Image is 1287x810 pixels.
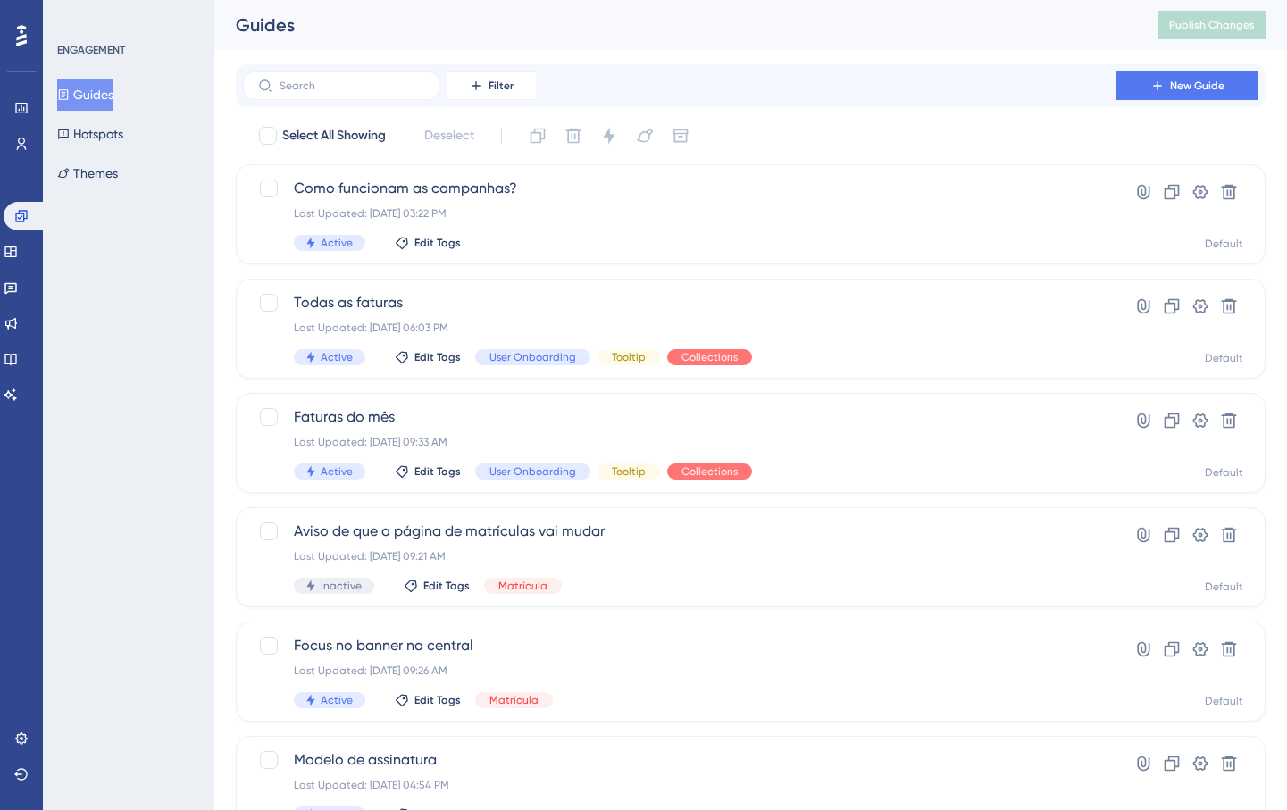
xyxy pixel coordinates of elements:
span: Edit Tags [414,464,461,479]
span: Publish Changes [1169,18,1255,32]
span: Active [321,350,353,364]
span: Active [321,693,353,707]
span: Select All Showing [282,125,386,146]
span: Deselect [424,125,474,146]
span: Filter [489,79,514,93]
span: Edit Tags [414,693,461,707]
div: Last Updated: [DATE] 06:03 PM [294,321,1065,335]
div: Default [1205,580,1243,594]
span: Modelo de assinatura [294,749,1065,771]
span: User Onboarding [489,350,576,364]
button: Themes [57,157,118,189]
span: Edit Tags [414,236,461,250]
button: Filter [447,71,536,100]
div: Default [1205,465,1243,480]
span: Inactive [321,579,362,593]
button: Edit Tags [404,579,470,593]
button: New Guide [1116,71,1258,100]
button: Publish Changes [1158,11,1266,39]
span: Edit Tags [423,579,470,593]
div: Guides [236,13,1114,38]
div: Last Updated: [DATE] 04:54 PM [294,778,1065,792]
span: Collections [681,350,738,364]
span: Faturas do mês [294,406,1065,428]
div: Default [1205,351,1243,365]
span: Matrícula [489,693,539,707]
span: Active [321,464,353,479]
div: Last Updated: [DATE] 09:33 AM [294,435,1065,449]
button: Edit Tags [395,350,461,364]
span: New Guide [1170,79,1224,93]
div: Default [1205,694,1243,708]
span: Tooltip [612,350,646,364]
button: Hotspots [57,118,123,150]
button: Edit Tags [395,236,461,250]
span: User Onboarding [489,464,576,479]
div: Default [1205,237,1243,251]
input: Search [280,79,424,92]
button: Edit Tags [395,464,461,479]
span: Todas as faturas [294,292,1065,313]
span: Matrícula [498,579,547,593]
div: Last Updated: [DATE] 09:21 AM [294,549,1065,564]
button: Guides [57,79,113,111]
span: Como funcionam as campanhas? [294,178,1065,199]
span: Aviso de que a página de matrículas vai mudar [294,521,1065,542]
div: ENGAGEMENT [57,43,125,57]
button: Edit Tags [395,693,461,707]
button: Deselect [408,120,490,152]
span: Collections [681,464,738,479]
div: Last Updated: [DATE] 03:22 PM [294,206,1065,221]
span: Tooltip [612,464,646,479]
span: Focus no banner na central [294,635,1065,656]
div: Last Updated: [DATE] 09:26 AM [294,664,1065,678]
span: Active [321,236,353,250]
span: Edit Tags [414,350,461,364]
